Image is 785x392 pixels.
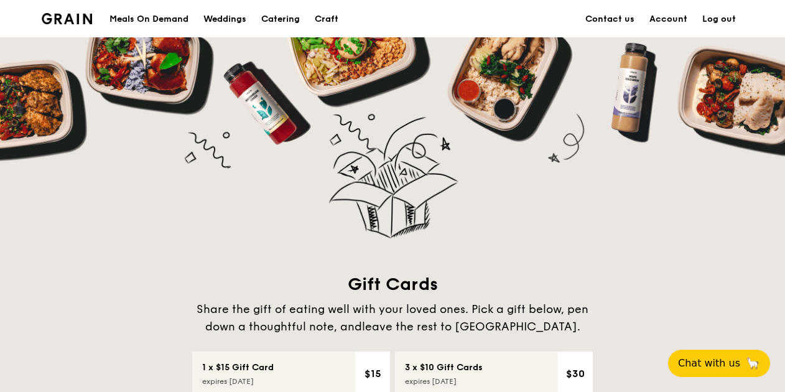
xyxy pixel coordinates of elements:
div: expires [DATE] [202,376,254,386]
a: Contact us [578,1,642,38]
img: Grain [42,13,92,24]
a: Account [642,1,695,38]
div: 3 x $10 Gift Cards [405,362,483,374]
div: $15 [360,362,385,386]
div: $30 [563,362,588,386]
div: expires [DATE] [405,376,457,386]
a: Catering [254,1,307,38]
span: leave the rest to [GEOGRAPHIC_DATA]. [362,320,580,334]
div: Craft [315,1,338,38]
div: Meals On Demand [109,1,188,38]
h1: Gift Cards [191,273,594,296]
a: Weddings [196,1,254,38]
h2: Share the gift of eating well with your loved ones. Pick a gift below, pen down a thoughtful note... [191,301,594,335]
div: 1 x $15 Gift Card [202,362,274,374]
a: Craft [307,1,346,38]
span: Chat with us [678,356,740,371]
button: Chat with us🦙 [668,350,770,377]
div: Catering [261,1,300,38]
div: Weddings [203,1,246,38]
a: Log out [695,1,743,38]
span: 🦙 [745,356,760,371]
